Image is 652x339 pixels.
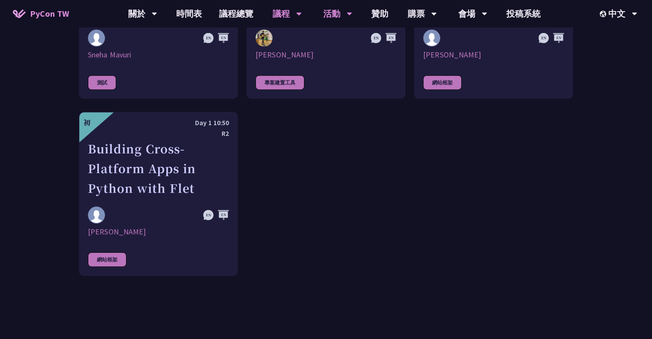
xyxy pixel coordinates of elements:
[88,207,105,224] img: Cyrus Mante
[88,227,229,237] div: [PERSON_NAME]
[423,30,440,47] img: Daniel Gau
[79,112,238,276] a: 初 Day 1 10:50 R2 Building Cross-Platform Apps in Python with Flet Cyrus Mante [PERSON_NAME] 網站框架
[84,117,90,128] div: 初
[255,30,273,47] img: Ryosuke Tanno
[30,7,69,20] span: PyCon TW
[88,128,229,139] div: R2
[13,9,26,18] img: Home icon of PyCon TW 2025
[88,252,126,267] div: 網站框架
[88,117,229,128] div: Day 1 10:50
[423,50,564,60] div: [PERSON_NAME]
[88,50,229,60] div: Sneha Mavuri
[88,139,229,198] div: Building Cross-Platform Apps in Python with Flet
[255,75,304,90] div: 專案建置工具
[88,75,116,90] div: 測試
[4,3,78,24] a: PyCon TW
[255,50,397,60] div: [PERSON_NAME]
[600,11,608,17] img: Locale Icon
[423,75,462,90] div: 網站框架
[88,30,105,47] img: Sneha Mavuri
